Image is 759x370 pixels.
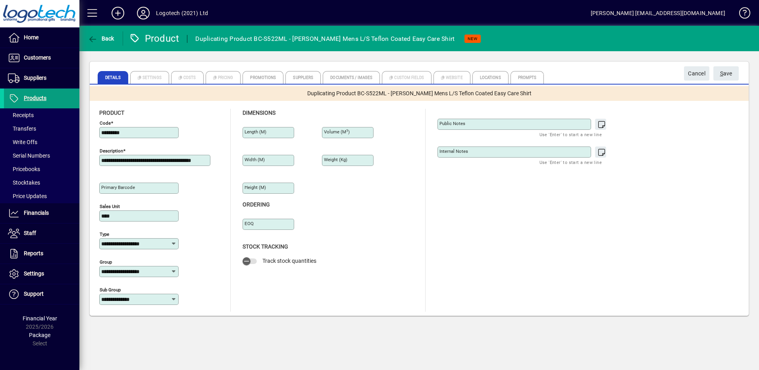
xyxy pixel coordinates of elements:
app-page-header-button: Back [79,31,123,46]
mat-label: Width (m) [245,157,265,162]
span: Reports [24,250,43,256]
a: Support [4,284,79,304]
button: Back [86,31,116,46]
mat-label: Description [100,148,123,154]
a: Staff [4,224,79,243]
span: Back [88,35,114,42]
div: Duplicating Product BC-S522ML - [PERSON_NAME] Mens L/S Teflon Coated Easy Care Shirt [195,33,455,45]
span: Pricebooks [8,166,40,172]
span: Settings [24,270,44,277]
a: Financials [4,203,79,223]
span: Products [24,95,46,101]
span: Customers [24,54,51,61]
span: Support [24,291,44,297]
mat-label: Type [100,231,109,237]
a: Knowledge Base [733,2,749,27]
span: Duplicating Product BC-S522ML - [PERSON_NAME] Mens L/S Teflon Coated Easy Care Shirt [307,89,532,98]
mat-hint: Use 'Enter' to start a new line [539,130,602,139]
span: Staff [24,230,36,236]
span: Cancel [688,67,705,80]
span: Receipts [8,112,34,118]
a: Serial Numbers [4,149,79,162]
button: Save [713,66,739,81]
span: Financial Year [23,315,57,322]
a: Reports [4,244,79,264]
mat-label: Sales unit [100,204,120,209]
mat-label: Weight (Kg) [324,157,347,162]
mat-label: Length (m) [245,129,266,135]
span: Stock Tracking [243,243,288,250]
span: Package [29,332,50,338]
a: Home [4,28,79,48]
a: Receipts [4,108,79,122]
mat-label: Volume (m ) [324,129,350,135]
mat-hint: Use 'Enter' to start a new line [539,158,602,167]
mat-label: Internal Notes [439,148,468,154]
a: Settings [4,264,79,284]
mat-label: Public Notes [439,121,465,126]
span: NEW [468,36,478,41]
span: Track stock quantities [262,258,316,264]
mat-label: Code [100,120,111,126]
a: Stocktakes [4,176,79,189]
span: Dimensions [243,110,275,116]
span: Home [24,34,39,40]
button: Add [105,6,131,20]
span: Stocktakes [8,179,40,186]
div: Logotech (2021) Ltd [156,7,208,19]
a: Write Offs [4,135,79,149]
mat-label: EOQ [245,221,254,226]
mat-label: Sub group [100,287,121,293]
span: Write Offs [8,139,37,145]
button: Profile [131,6,156,20]
span: Serial Numbers [8,152,50,159]
button: Cancel [684,66,709,81]
a: Customers [4,48,79,68]
mat-label: Height (m) [245,185,266,190]
mat-label: Primary barcode [101,185,135,190]
a: Pricebooks [4,162,79,176]
a: Suppliers [4,68,79,88]
span: Financials [24,210,49,216]
span: ave [720,67,732,80]
span: Ordering [243,201,270,208]
span: Transfers [8,125,36,132]
span: Suppliers [24,75,46,81]
span: Product [99,110,124,116]
div: [PERSON_NAME] [EMAIL_ADDRESS][DOMAIN_NAME] [591,7,725,19]
span: Price Updates [8,193,47,199]
a: Transfers [4,122,79,135]
span: S [720,70,723,77]
mat-label: Group [100,259,112,265]
sup: 3 [346,129,348,133]
div: Product [129,32,179,45]
a: Price Updates [4,189,79,203]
